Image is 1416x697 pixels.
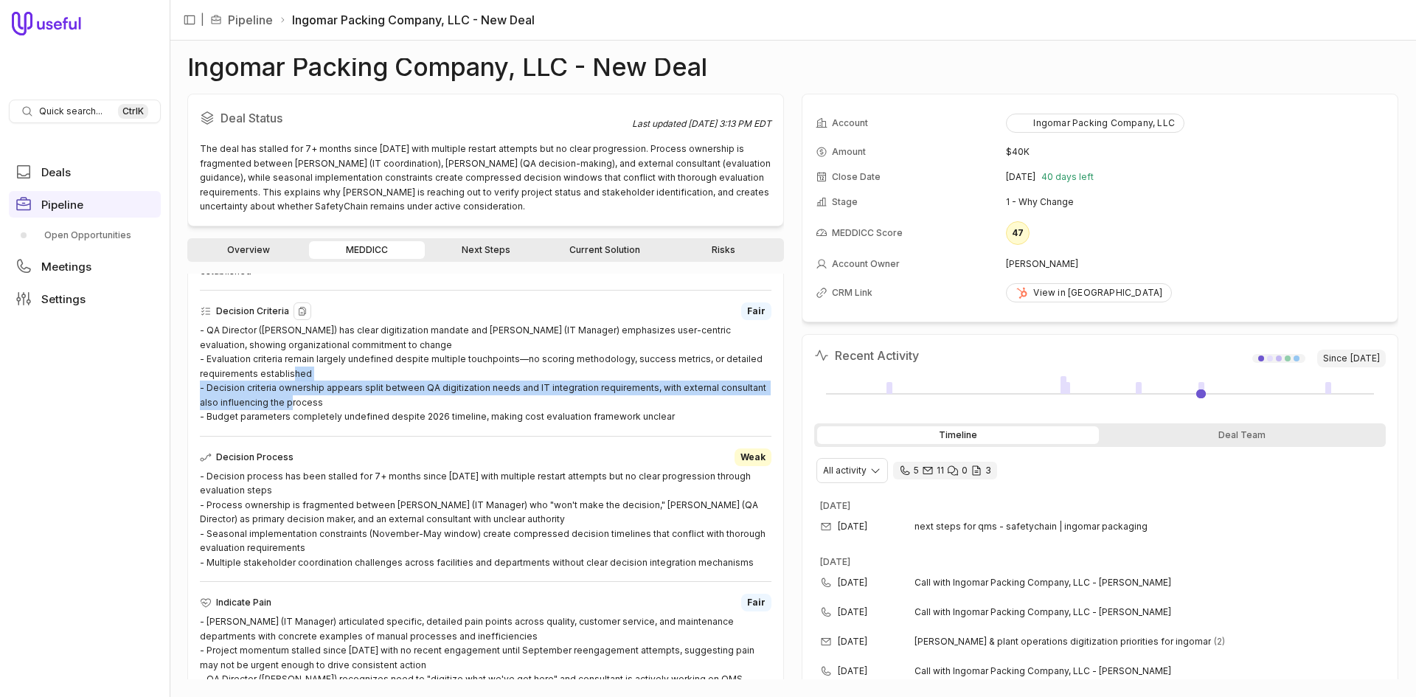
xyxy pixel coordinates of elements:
[914,606,1362,618] span: Call with Ingomar Packing Company, LLC - [PERSON_NAME]
[118,104,148,119] kbd: Ctrl K
[832,258,900,270] span: Account Owner
[832,196,858,208] span: Stage
[228,11,273,29] a: Pipeline
[428,241,544,259] a: Next Steps
[665,241,781,259] a: Risks
[200,469,771,570] div: - Decision process has been stalled for 7+ months since [DATE] with multiple restart attempts but...
[1214,636,1225,648] span: 2 emails in thread
[914,665,1362,677] span: Call with Ingomar Packing Company, LLC - [PERSON_NAME]
[200,106,632,130] h2: Deal Status
[41,167,71,178] span: Deals
[820,556,850,567] time: [DATE]
[41,294,86,305] span: Settings
[688,118,771,129] time: [DATE] 3:13 PM EDT
[200,302,771,320] div: Decision Criteria
[1016,287,1162,299] div: View in [GEOGRAPHIC_DATA]
[747,305,766,317] span: Fair
[309,241,425,259] a: MEDDICC
[200,142,771,214] div: The deal has stalled for 7+ months since [DATE] with multiple restart attempts but no clear progr...
[9,191,161,218] a: Pipeline
[200,448,771,466] div: Decision Process
[1041,171,1094,183] span: 40 days left
[832,227,903,239] span: MEDDICC Score
[9,223,161,247] a: Open Opportunities
[1006,283,1172,302] a: View in [GEOGRAPHIC_DATA]
[1006,171,1035,183] time: [DATE]
[1350,353,1380,364] time: [DATE]
[9,253,161,280] a: Meetings
[838,577,867,589] time: [DATE]
[832,171,881,183] span: Close Date
[893,462,997,479] div: 5 calls and 11 email threads
[1006,114,1184,133] button: Ingomar Packing Company, LLC
[838,521,867,533] time: [DATE]
[914,636,1211,648] span: [PERSON_NAME] & plant operations digitization priorities for ingomar
[546,241,662,259] a: Current Solution
[820,500,850,511] time: [DATE]
[279,11,535,29] li: Ingomar Packing Company, LLC - New Deal
[187,58,707,76] h1: Ingomar Packing Company, LLC - New Deal
[838,606,867,618] time: [DATE]
[1016,117,1175,129] div: Ingomar Packing Company, LLC
[9,223,161,247] div: Pipeline submenu
[9,159,161,185] a: Deals
[740,451,766,463] span: Weak
[747,597,766,608] span: Fair
[178,9,201,31] button: Collapse sidebar
[1102,426,1384,444] div: Deal Team
[914,577,1362,589] span: Call with Ingomar Packing Company, LLC - [PERSON_NAME]
[41,199,83,210] span: Pipeline
[838,665,867,677] time: [DATE]
[832,117,868,129] span: Account
[41,261,91,272] span: Meetings
[39,105,103,117] span: Quick search...
[832,287,872,299] span: CRM Link
[814,347,919,364] h2: Recent Activity
[1006,221,1030,245] div: 47
[200,323,771,424] div: - QA Director ([PERSON_NAME]) has clear digitization mandate and [PERSON_NAME] (IT Manager) empha...
[632,118,771,130] div: Last updated
[201,11,204,29] span: |
[1317,350,1386,367] span: Since
[9,285,161,312] a: Settings
[190,241,306,259] a: Overview
[832,146,866,158] span: Amount
[200,594,771,611] div: Indicate Pain
[1006,190,1384,214] td: 1 - Why Change
[914,521,1148,533] span: next steps for qms - safetychain | ingomar packaging
[1006,140,1384,164] td: $40K
[1006,252,1384,276] td: [PERSON_NAME]
[817,426,1099,444] div: Timeline
[838,636,867,648] time: [DATE]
